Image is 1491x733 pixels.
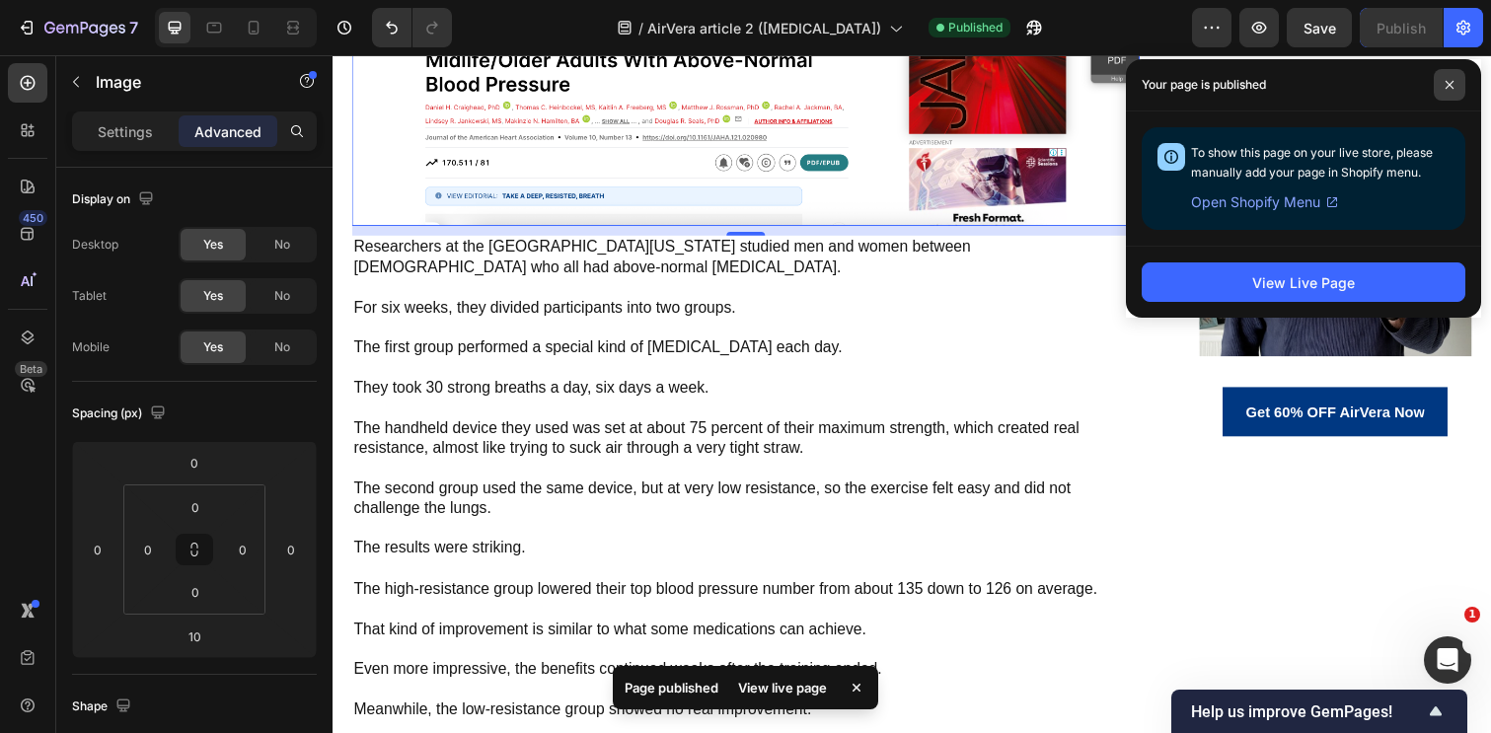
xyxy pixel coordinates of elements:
div: 450 [19,210,47,226]
span: Yes [203,338,223,356]
img: gempages_581611669520646883-5cf5bfe3-c71a-4721-83fb-6b98dd4096fd.png [886,30,1165,309]
span: Yes [203,236,223,254]
div: Display on [72,186,158,213]
input: 0 [175,448,214,477]
button: 7 [8,8,147,47]
div: Publish [1377,18,1426,38]
p: Settings [98,121,153,142]
div: Beta [15,361,47,377]
p: Page published [625,678,718,697]
span: AirVera article 2 ([MEDICAL_DATA]) [647,18,881,38]
span: Help us improve GemPages! [1191,702,1424,721]
iframe: Intercom live chat [1424,636,1471,684]
p: Image [96,70,263,94]
p: The high-resistance group lowered their top blood pressure number from about 135 down to 126 on a... [22,536,823,556]
div: Undo/Redo [372,8,452,47]
span: Open Shopify Menu [1191,190,1320,214]
input: 0px [133,535,163,564]
input: 10 [175,622,214,651]
input: 0 [276,535,306,564]
p: Even more impressive, the benefits continued weeks after the training ended. [22,618,823,638]
span: No [274,236,290,254]
input: 0px [176,492,215,522]
p: The second group used the same device, but at very low resistance, so the exercise felt easy and ... [22,433,823,475]
p: 7 [129,16,138,39]
div: Shape [72,694,135,720]
input: 0px [228,535,258,564]
span: / [638,18,643,38]
p: Meanwhile, the low-resistance group showed no real improvement. [22,659,823,680]
button: Publish [1360,8,1443,47]
div: Tablet [72,287,107,305]
p: For six weeks, they divided participants into two groups. [22,249,823,269]
span: No [274,287,290,305]
button: View Live Page [1142,262,1465,302]
input: 0 [83,535,112,564]
button: Save [1287,8,1352,47]
div: View Live Page [1252,272,1355,293]
button: Show survey - Help us improve GemPages! [1191,699,1448,723]
p: The handheld device they used was set at about 75 percent of their maximum strength, which create... [22,372,823,413]
p: They took 30 strong breaths a day, six days a week. [22,330,823,351]
span: Published [948,19,1003,37]
p: Get 60% OFF AirVera Now [933,352,1116,379]
span: No [274,338,290,356]
input: 0px [176,577,215,607]
span: Yes [203,287,223,305]
span: 1 [1464,607,1480,623]
span: To show this page on your live store, please manually add your page in Shopify menu. [1191,145,1433,180]
div: Spacing (px) [72,401,170,427]
p: Your page is published [1142,75,1266,95]
a: Get 60% OFF AirVera Now [910,340,1140,391]
span: Save [1304,20,1336,37]
div: Mobile [72,338,110,356]
iframe: Design area [333,55,1491,733]
p: Researchers at the [GEOGRAPHIC_DATA][US_STATE] studied men and women between [DEMOGRAPHIC_DATA] w... [22,186,823,228]
div: View live page [726,674,839,701]
p: The results were striking. [22,494,823,515]
p: Advanced [194,121,261,142]
p: That kind of improvement is similar to what some medications can achieve. [22,577,823,598]
div: Desktop [72,236,118,254]
p: The first group performed a special kind of [MEDICAL_DATA] each day. [22,289,823,310]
